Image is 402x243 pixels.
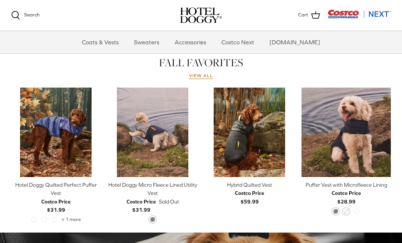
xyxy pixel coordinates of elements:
[159,198,179,206] span: Sold Out
[41,198,71,213] b: $31.99
[205,88,294,177] a: Hybrid Quilted Vest
[11,181,100,198] div: Hotel Doggy Quilted Perfect Puffer Vest
[127,198,156,206] div: Costco Price
[215,31,261,53] a: Costco Next
[108,88,197,177] a: Hotel Doggy Micro Fleece Lined Utility Vest
[11,11,39,20] a: Search
[11,181,100,214] a: Hotel Doggy Quilted Perfect Puffer Vest Costco Price$31.99
[298,11,308,19] span: Cart
[159,55,243,70] a: FALL FAVORITES
[235,189,264,204] b: $59.99
[301,181,391,189] div: Puffer Vest with Microfleece Lining
[11,88,100,177] a: Hotel Doggy Quilted Perfect Puffer Vest
[108,181,197,198] div: Hotel Doggy Micro Fleece Lined Utility Vest
[328,14,391,20] a: Visit Costco Next
[41,198,71,206] div: Costco Price
[127,31,166,53] a: Sweaters
[205,181,294,189] div: Hybrid Quilted Vest
[332,189,361,197] div: Costco Price
[61,217,81,222] span: + 1 more
[301,181,391,206] a: Puffer Vest with Microfleece Lining Costco Price$28.99
[235,189,264,197] div: Costco Price
[189,73,213,79] a: View all
[328,9,391,19] img: Costco Next
[180,7,222,23] a: hoteldoggy.com hoteldoggycom
[127,198,156,213] b: $31.99
[263,31,327,53] a: [DOMAIN_NAME]
[75,31,125,53] a: Coats & Vests
[301,88,391,177] a: Puffer Vest with Microfleece Lining
[298,10,320,20] a: Cart
[168,31,213,53] a: Accessories
[332,189,361,204] b: $28.99
[24,12,39,18] span: Search
[180,7,222,23] img: hoteldoggycom
[108,181,197,214] a: Hotel Doggy Micro Fleece Lined Utility Vest Costco Price$31.99 Sold Out
[205,181,294,206] a: Hybrid Quilted Vest Costco Price$59.99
